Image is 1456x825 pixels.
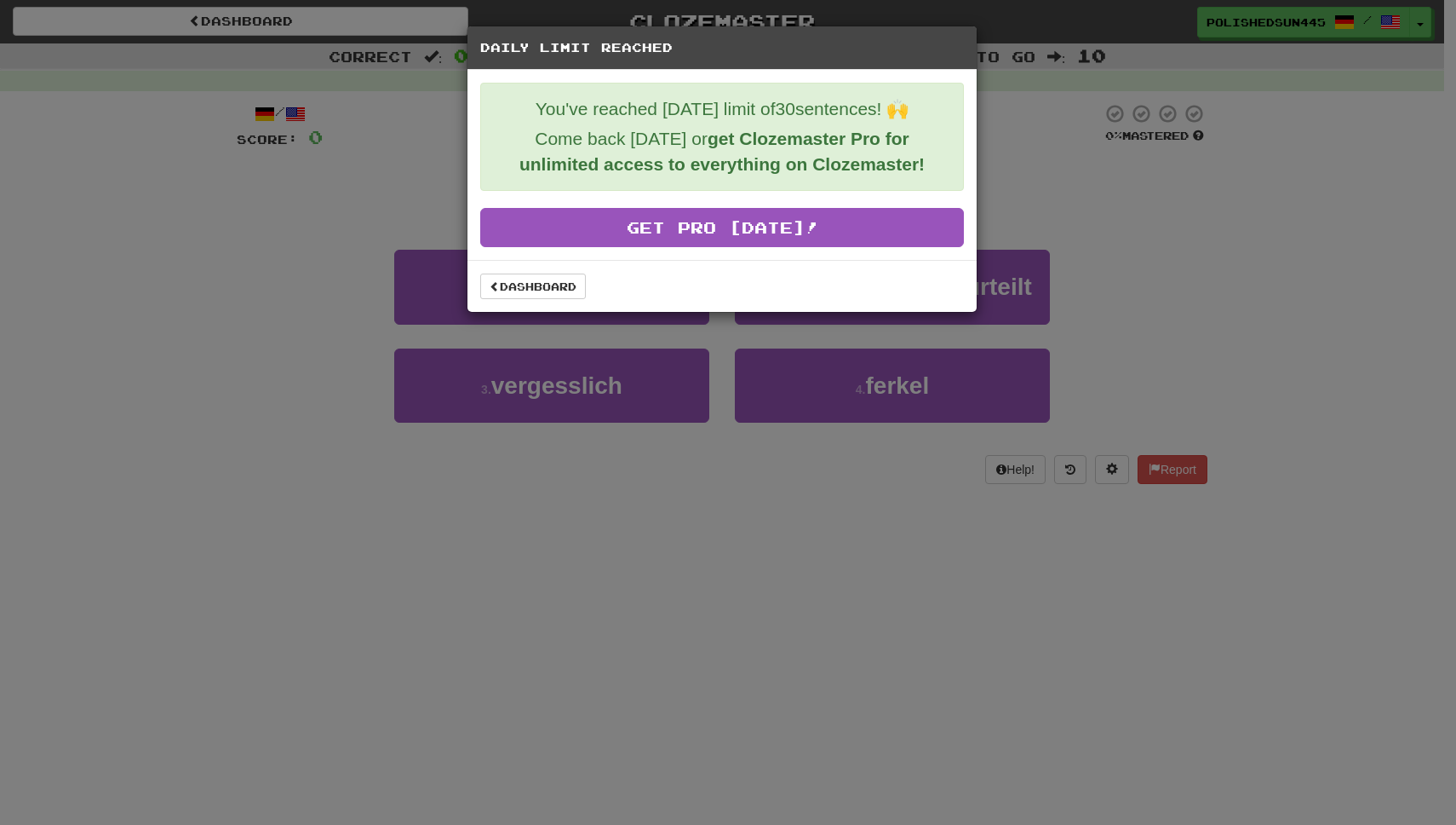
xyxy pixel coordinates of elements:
p: You've reached [DATE] limit of 30 sentences! 🙌 [494,96,950,122]
a: Get Pro [DATE]! [480,208,964,247]
a: Dashboard [480,274,586,299]
strong: get Clozemaster Pro for unlimited access to everything on Clozemaster! [519,129,925,174]
p: Come back [DATE] or [494,126,950,177]
h5: Daily Limit Reached [480,39,964,56]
